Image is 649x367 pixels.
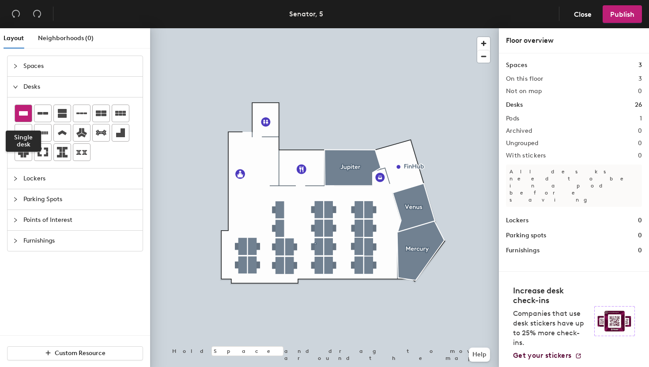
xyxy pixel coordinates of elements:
[638,152,642,159] h2: 0
[13,176,18,181] span: collapsed
[638,88,642,95] h2: 0
[603,5,642,23] button: Publish
[635,100,642,110] h1: 26
[13,217,18,223] span: collapsed
[469,348,490,362] button: Help
[11,9,20,18] span: undo
[23,210,137,230] span: Points of Interest
[566,5,599,23] button: Close
[23,231,137,251] span: Furnishings
[506,115,519,122] h2: Pods
[574,10,592,19] span: Close
[506,140,539,147] h2: Ungrouped
[506,152,546,159] h2: With stickers
[610,10,634,19] span: Publish
[640,115,642,122] h2: 1
[13,238,18,243] span: collapsed
[23,169,137,189] span: Lockers
[23,56,137,76] span: Spaces
[23,77,137,97] span: Desks
[638,231,642,240] h1: 0
[638,60,642,70] h1: 3
[506,216,528,225] h1: Lockers
[13,197,18,202] span: collapsed
[513,351,582,360] a: Get your stickers
[289,8,323,19] div: Senator, 5
[594,306,635,336] img: Sticker logo
[513,351,571,360] span: Get your stickers
[28,5,46,23] button: Redo (⌘ + ⇧ + Z)
[4,34,24,42] span: Layout
[13,64,18,69] span: collapsed
[506,246,540,255] h1: Furnishings
[506,127,532,135] h2: Archived
[13,84,18,90] span: expanded
[638,75,642,82] h2: 3
[506,165,642,207] p: All desks need to be in a pod before saving
[506,88,542,95] h2: Not on map
[7,346,143,360] button: Custom Resource
[506,100,523,110] h1: Desks
[506,75,543,82] h2: On this floor
[638,140,642,147] h2: 0
[506,35,642,46] div: Floor overview
[15,105,32,122] button: Single desk
[55,349,106,357] span: Custom Resource
[638,216,642,225] h1: 0
[513,309,589,348] p: Companies that use desk stickers have up to 25% more check-ins.
[638,127,642,135] h2: 0
[506,231,546,240] h1: Parking spots
[7,5,25,23] button: Undo (⌘ + Z)
[638,246,642,255] h1: 0
[23,189,137,210] span: Parking Spots
[513,286,589,305] h4: Increase desk check-ins
[38,34,94,42] span: Neighborhoods (0)
[506,60,527,70] h1: Spaces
